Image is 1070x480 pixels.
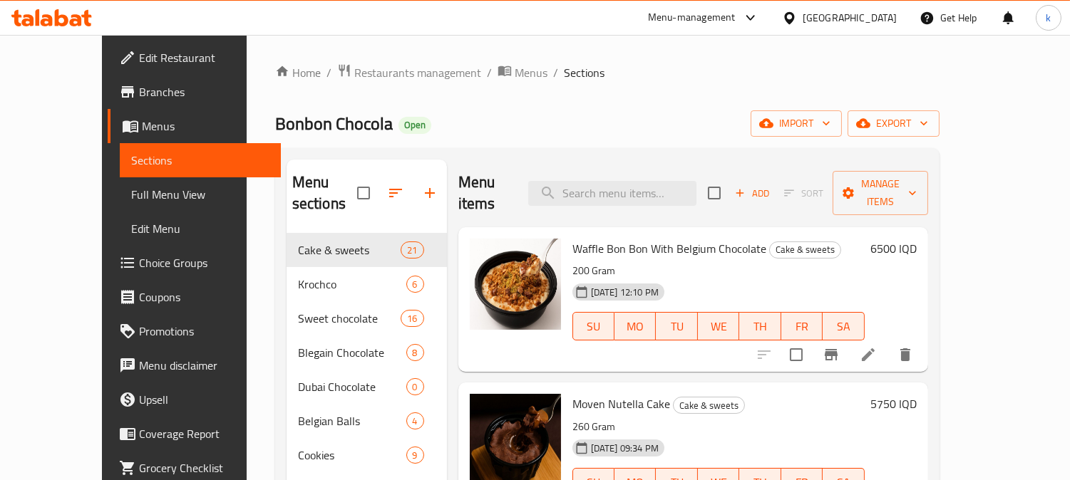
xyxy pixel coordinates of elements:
button: FR [781,312,823,340]
span: 6 [407,278,423,291]
div: Cookies9 [287,438,447,472]
span: Sweet chocolate [298,310,401,327]
span: [DATE] 12:10 PM [585,286,664,299]
img: Waffle Bon Bon With Belgium Chocolate [470,239,561,330]
button: Add section [413,176,447,210]
span: Cake & sweets [298,241,401,259]
div: Belgian Balls4 [287,404,447,438]
button: SA [823,312,864,340]
span: Select all sections [349,178,379,208]
div: Cake & sweets21 [287,233,447,267]
span: Moven Nutella Cake [572,393,670,414]
span: Add [733,185,771,202]
span: Cake & sweets [674,397,744,414]
span: Sort sections [379,176,413,210]
li: / [326,64,331,81]
button: WE [698,312,739,340]
a: Coverage Report [108,417,281,451]
h6: 6500 IQD [870,239,917,259]
button: TU [656,312,697,340]
span: Select section first [775,182,833,204]
div: Menu-management [648,9,736,26]
span: Promotions [139,323,269,340]
a: Menus [498,63,547,82]
span: 9 [407,449,423,462]
h2: Menu sections [292,172,357,214]
div: items [401,241,423,259]
h2: Menu items [458,172,511,214]
div: Cake & sweets [673,397,745,414]
div: Dubai Chocolate0 [287,370,447,404]
p: 200 Gram [572,262,865,280]
span: Open [398,119,431,131]
button: Manage items [833,171,928,215]
button: Branch-specific-item [814,338,848,372]
button: TH [739,312,781,340]
span: SU [579,316,609,337]
div: items [406,447,424,464]
span: 16 [401,312,423,325]
a: Menus [108,109,281,143]
div: Krochco6 [287,267,447,301]
div: [GEOGRAPHIC_DATA] [803,10,897,26]
a: Menu disclaimer [108,348,281,382]
span: SA [828,316,858,337]
a: Choice Groups [108,246,281,280]
span: Waffle Bon Bon With Belgium Chocolate [572,238,766,259]
button: SU [572,312,614,340]
span: MO [620,316,650,337]
span: Select section [699,178,729,208]
li: / [487,64,492,81]
span: Upsell [139,391,269,408]
span: Dubai Chocolate [298,378,406,395]
li: / [553,64,558,81]
button: MO [614,312,656,340]
span: 0 [407,380,423,394]
span: Krochco [298,276,406,293]
span: Manage items [844,175,917,211]
span: Choice Groups [139,254,269,271]
span: Edit Restaurant [139,49,269,66]
button: Add [729,182,775,204]
span: WE [704,316,734,337]
span: k [1046,10,1051,26]
span: export [859,115,928,132]
div: items [406,412,424,429]
span: Menu disclaimer [139,357,269,374]
button: delete [888,338,922,372]
span: [DATE] 09:34 PM [585,442,664,455]
span: Bonbon Chocola [275,108,393,140]
span: Branches [139,83,269,100]
div: Cake & sweets [769,241,841,259]
span: Menus [515,64,547,81]
a: Branches [108,75,281,109]
a: Home [275,64,321,81]
span: TH [745,316,775,337]
span: Select to update [781,340,811,370]
span: 4 [407,414,423,428]
div: items [401,310,423,327]
span: Belgian Balls [298,412,406,429]
a: Full Menu View [120,177,281,212]
span: Sections [131,152,269,169]
a: Upsell [108,382,281,417]
div: items [406,276,424,293]
span: 21 [401,244,423,257]
span: Coverage Report [139,425,269,442]
h6: 5750 IQD [870,394,917,414]
span: Coupons [139,288,269,306]
span: Cookies [298,447,406,464]
span: TU [662,316,691,337]
span: Edit Menu [131,220,269,237]
a: Coupons [108,280,281,314]
span: Blegain Chocolate [298,344,406,361]
span: Menus [142,118,269,135]
span: Cake & sweets [770,241,840,258]
div: items [406,378,424,395]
